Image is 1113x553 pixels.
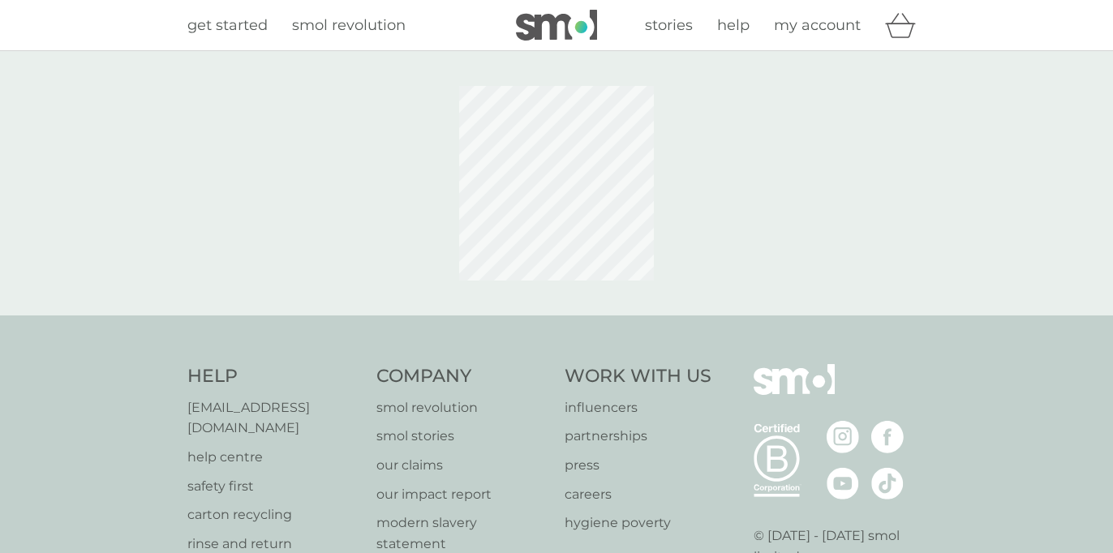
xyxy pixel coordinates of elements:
[376,364,549,389] h4: Company
[516,10,597,41] img: smol
[774,14,861,37] a: my account
[187,14,268,37] a: get started
[187,16,268,34] span: get started
[717,14,750,37] a: help
[187,397,360,439] a: [EMAIL_ADDRESS][DOMAIN_NAME]
[754,364,835,419] img: smol
[187,476,360,497] a: safety first
[376,484,549,505] a: our impact report
[565,397,711,418] a: influencers
[187,364,360,389] h4: Help
[565,455,711,476] a: press
[565,364,711,389] h4: Work With Us
[376,426,549,447] a: smol stories
[871,467,904,499] img: visit the smol Tiktok page
[827,421,859,453] img: visit the smol Instagram page
[376,397,549,418] a: smol revolution
[717,16,750,34] span: help
[565,484,711,505] a: careers
[292,16,406,34] span: smol revolution
[774,16,861,34] span: my account
[565,512,711,534] a: hygiene poverty
[187,447,360,468] a: help centre
[376,455,549,476] a: our claims
[885,9,926,41] div: basket
[827,467,859,499] img: visit the smol Youtube page
[645,16,693,34] span: stories
[187,504,360,525] a: carton recycling
[645,14,693,37] a: stories
[292,14,406,37] a: smol revolution
[565,426,711,447] a: partnerships
[871,421,904,453] img: visit the smol Facebook page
